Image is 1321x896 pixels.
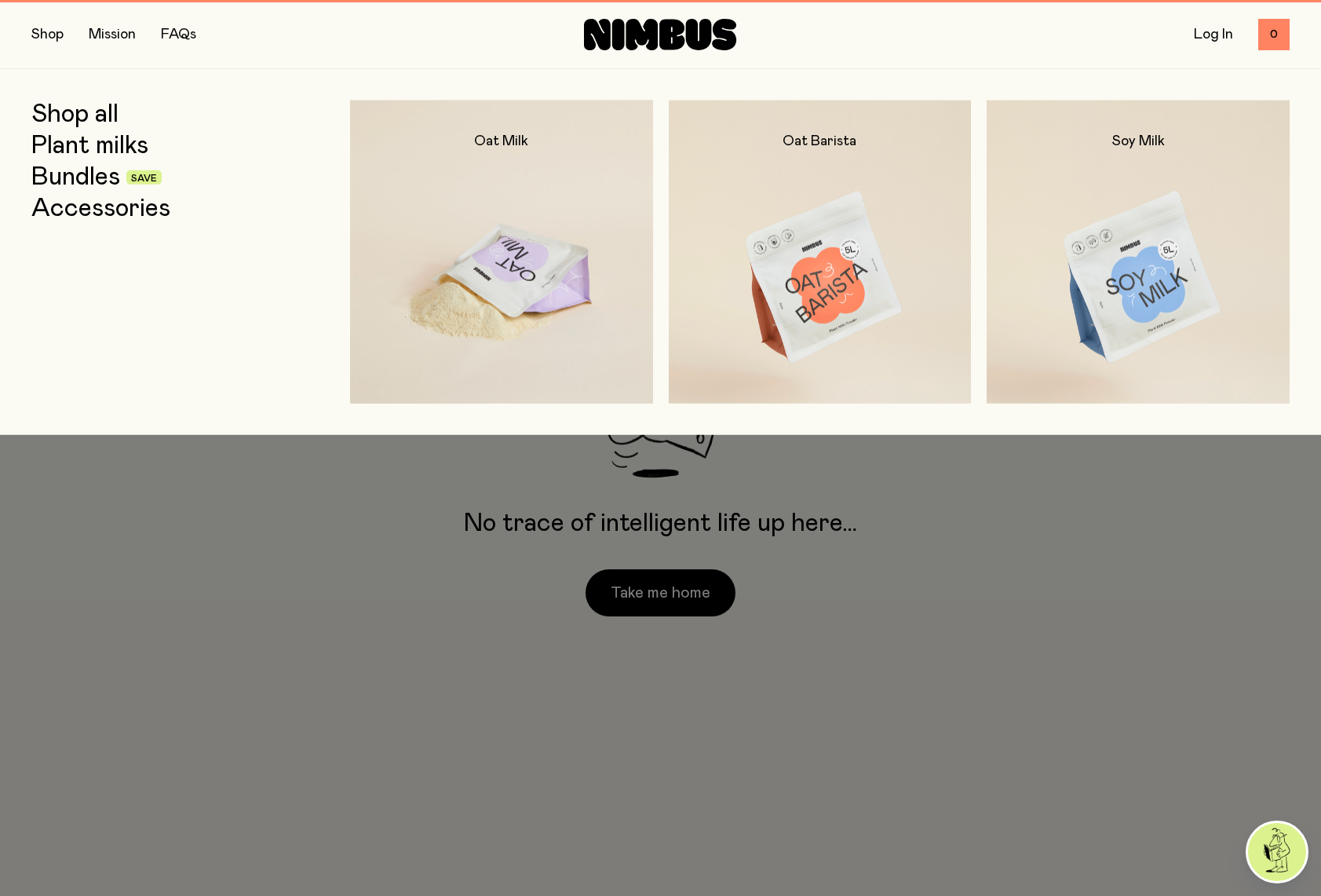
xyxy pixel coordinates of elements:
a: Plant milks [31,132,148,160]
button: 0 [1258,19,1290,50]
a: Soy Milk [987,101,1290,404]
a: Oat Barista [669,101,972,404]
a: Oat Milk [350,101,653,404]
a: Accessories [31,195,170,223]
h2: Oat Milk [474,132,528,151]
a: Log In [1194,27,1233,42]
a: FAQs [161,27,196,42]
a: Shop all [31,101,119,129]
h2: Oat Barista [783,132,856,151]
a: Bundles [31,163,120,192]
img: agent [1248,823,1306,881]
span: Save [131,174,157,183]
a: Mission [89,27,136,42]
h2: Soy Milk [1112,132,1165,151]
